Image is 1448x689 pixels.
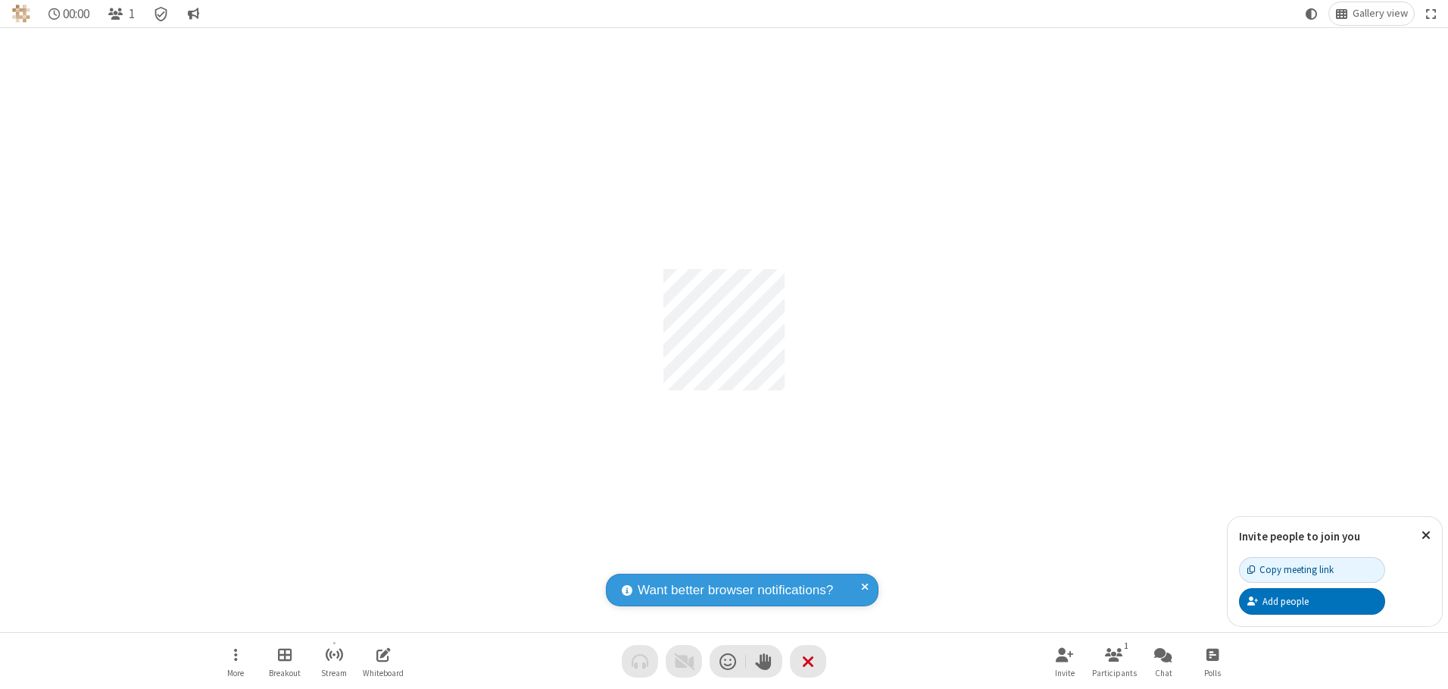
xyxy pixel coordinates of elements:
[1042,640,1088,683] button: Invite participants (Alt+I)
[1300,2,1324,25] button: Using system theme
[1204,669,1221,678] span: Polls
[63,7,89,21] span: 00:00
[181,2,205,25] button: Conversation
[1155,669,1172,678] span: Chat
[1141,640,1186,683] button: Open chat
[1092,669,1137,678] span: Participants
[1190,640,1235,683] button: Open poll
[101,2,141,25] button: Open participant list
[129,7,135,21] span: 1
[666,645,702,678] button: Video
[363,669,404,678] span: Whiteboard
[360,640,406,683] button: Open shared whiteboard
[1239,529,1360,543] label: Invite people to join you
[1120,639,1133,653] div: 1
[790,645,826,678] button: End or leave meeting
[1329,2,1414,25] button: Change layout
[42,2,96,25] div: Timer
[710,645,746,678] button: Send a reaction
[746,645,782,678] button: Raise hand
[262,640,307,683] button: Manage Breakout Rooms
[311,640,357,683] button: Start streaming
[213,640,258,683] button: Open menu
[1239,557,1385,583] button: Copy meeting link
[1239,588,1385,614] button: Add people
[321,669,347,678] span: Stream
[147,2,176,25] div: Meeting details Encryption enabled
[1410,517,1442,554] button: Close popover
[1055,669,1075,678] span: Invite
[12,5,30,23] img: QA Selenium DO NOT DELETE OR CHANGE
[622,645,658,678] button: Audio problem - check your Internet connection or call by phone
[269,669,301,678] span: Breakout
[1247,562,1334,577] div: Copy meeting link
[1420,2,1443,25] button: Fullscreen
[227,669,244,678] span: More
[638,581,833,600] span: Want better browser notifications?
[1353,8,1408,20] span: Gallery view
[1091,640,1137,683] button: Open participant list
